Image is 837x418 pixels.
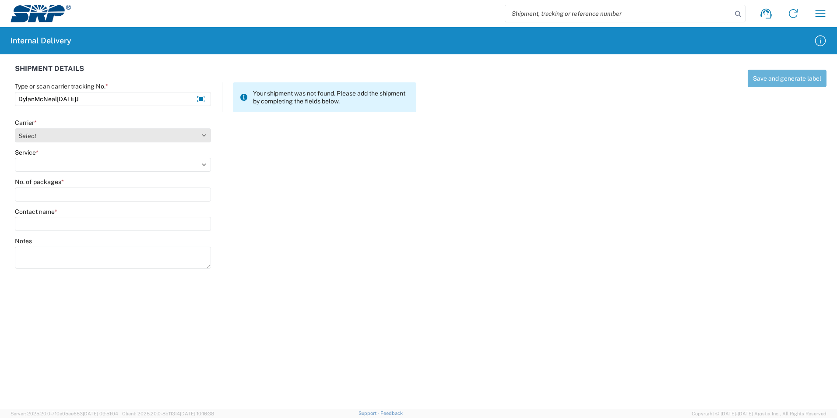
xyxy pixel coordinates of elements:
input: Shipment, tracking or reference number [505,5,732,22]
h2: Internal Delivery [11,35,71,46]
span: [DATE] 10:16:38 [180,411,214,416]
span: Client: 2025.20.0-8b113f4 [122,411,214,416]
img: srp [11,5,71,22]
a: Feedback [380,411,403,416]
div: SHIPMENT DETAILS [15,65,416,82]
span: Copyright © [DATE]-[DATE] Agistix Inc., All Rights Reserved [692,410,826,418]
label: Service [15,149,39,156]
label: Notes [15,237,32,245]
span: Your shipment was not found. Please add the shipment by completing the fields below. [253,89,409,105]
label: Contact name [15,208,57,216]
span: [DATE] 09:51:04 [83,411,118,416]
a: Support [359,411,380,416]
label: Carrier [15,119,37,127]
label: No. of packages [15,178,64,186]
label: Type or scan carrier tracking No. [15,82,108,90]
span: Server: 2025.20.0-710e05ee653 [11,411,118,416]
